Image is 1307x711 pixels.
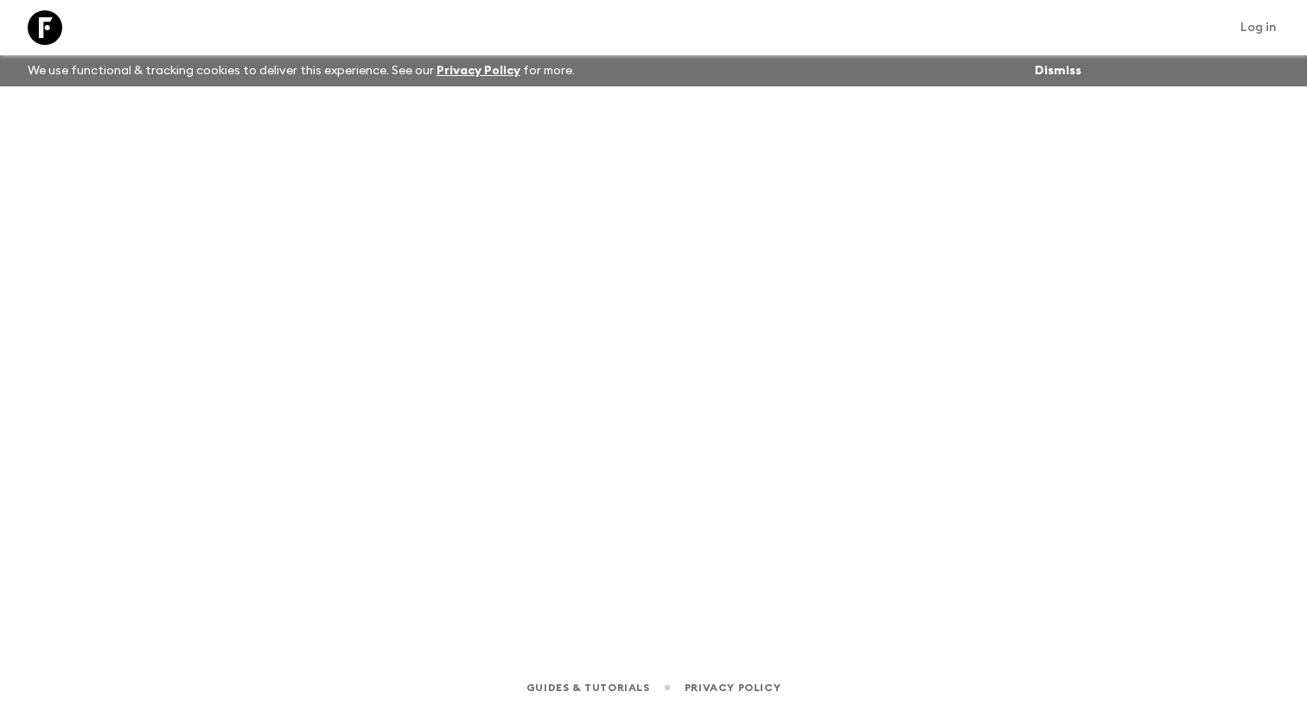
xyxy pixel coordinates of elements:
a: Privacy Policy [685,678,781,697]
a: Log in [1231,16,1286,40]
button: Dismiss [1030,59,1086,83]
a: Guides & Tutorials [526,678,650,697]
a: Privacy Policy [437,65,520,77]
p: We use functional & tracking cookies to deliver this experience. See our for more. [21,55,582,86]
